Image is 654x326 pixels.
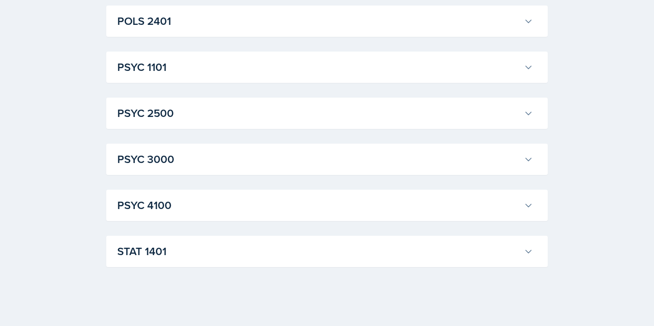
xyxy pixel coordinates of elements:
[117,197,520,214] h3: PSYC 4100
[115,11,535,31] button: POLS 2401
[117,13,520,29] h3: POLS 2401
[115,149,535,169] button: PSYC 3000
[115,103,535,123] button: PSYC 2500
[117,243,520,260] h3: STAT 1401
[117,151,520,168] h3: PSYC 3000
[117,105,520,122] h3: PSYC 2500
[115,195,535,215] button: PSYC 4100
[117,59,520,76] h3: PSYC 1101
[115,241,535,262] button: STAT 1401
[115,57,535,77] button: PSYC 1101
